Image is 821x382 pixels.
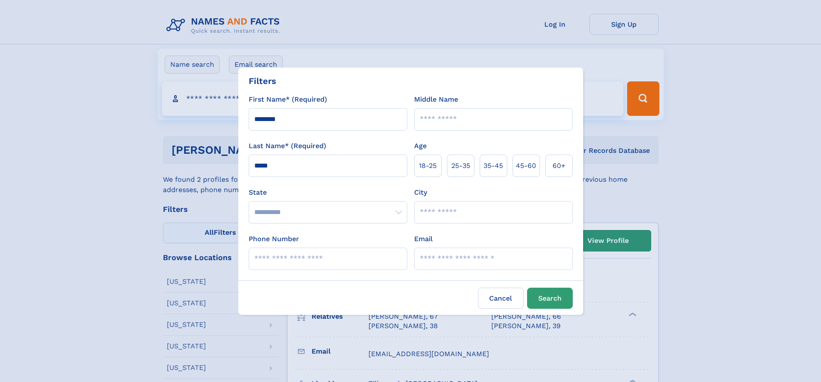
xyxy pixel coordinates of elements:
[249,94,327,105] label: First Name* (Required)
[414,141,427,151] label: Age
[414,187,427,198] label: City
[249,234,299,244] label: Phone Number
[414,94,458,105] label: Middle Name
[414,234,433,244] label: Email
[249,141,326,151] label: Last Name* (Required)
[527,288,573,309] button: Search
[484,161,503,171] span: 35‑45
[249,187,407,198] label: State
[419,161,437,171] span: 18‑25
[451,161,470,171] span: 25‑35
[249,75,276,87] div: Filters
[553,161,565,171] span: 60+
[478,288,524,309] label: Cancel
[516,161,536,171] span: 45‑60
